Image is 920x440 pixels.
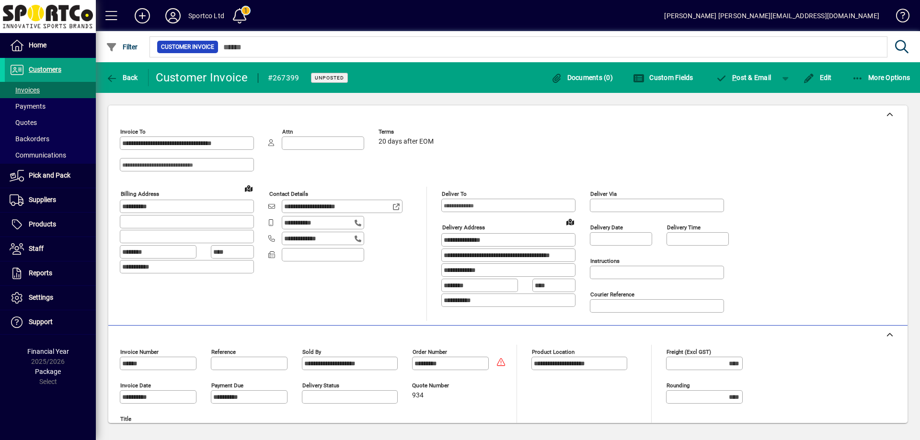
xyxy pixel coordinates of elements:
a: Home [5,34,96,57]
mat-label: Invoice number [120,349,159,355]
mat-label: Deliver via [590,191,617,197]
mat-label: Invoice date [120,382,151,389]
a: View on map [563,214,578,229]
span: Communications [10,151,66,159]
mat-label: Instructions [590,258,620,264]
mat-label: Delivery time [667,224,701,231]
mat-label: Rounding [667,382,690,389]
button: Back [103,69,140,86]
span: Invoices [10,86,40,94]
span: More Options [852,74,910,81]
a: View on map [241,181,256,196]
span: Package [35,368,61,375]
span: Customers [29,66,61,73]
span: Support [29,318,53,326]
span: Reports [29,269,52,277]
a: Communications [5,147,96,163]
button: Filter [103,38,140,56]
div: Sportco Ltd [188,8,224,23]
a: Knowledge Base [889,2,908,33]
span: Unposted [315,75,344,81]
a: Products [5,213,96,237]
span: Documents (0) [551,74,613,81]
span: Settings [29,293,53,301]
mat-label: Attn [282,128,293,135]
span: Payments [10,102,46,110]
a: Suppliers [5,188,96,212]
div: #267399 [268,70,299,86]
mat-label: Reference [211,349,236,355]
span: Back [106,74,138,81]
mat-label: Courier Reference [590,291,634,298]
span: Home [29,41,46,49]
span: 934 [412,392,424,399]
span: 20 days after EOM [379,138,434,146]
a: Backorders [5,131,96,147]
a: Invoices [5,82,96,98]
mat-label: Invoice To [120,128,146,135]
span: Edit [803,74,832,81]
span: Terms [379,129,436,135]
a: Reports [5,261,96,285]
span: Suppliers [29,196,56,203]
span: Quotes [10,119,37,126]
span: Backorders [10,135,49,143]
mat-label: Payment due [211,382,243,389]
mat-label: Order number [413,349,447,355]
a: Settings [5,286,96,310]
button: Edit [801,69,834,86]
div: [PERSON_NAME] [PERSON_NAME][EMAIL_ADDRESS][DOMAIN_NAME] [664,8,879,23]
span: Financial Year [27,348,69,355]
a: Quotes [5,114,96,131]
button: Custom Fields [631,69,696,86]
span: Custom Fields [633,74,693,81]
span: ost & Email [716,74,771,81]
app-page-header-button: Back [96,69,149,86]
button: More Options [850,69,913,86]
button: Documents (0) [548,69,615,86]
mat-label: Product location [532,349,575,355]
span: Products [29,220,56,228]
button: Profile [158,7,188,24]
mat-label: Delivery date [590,224,623,231]
mat-label: Delivery status [302,382,339,389]
mat-label: Sold by [302,349,321,355]
div: Customer Invoice [156,70,248,85]
mat-label: Deliver To [442,191,467,197]
span: Filter [106,43,138,51]
button: Add [127,7,158,24]
mat-label: Freight (excl GST) [667,349,711,355]
span: Quote number [412,383,470,389]
span: Staff [29,245,44,252]
span: Pick and Pack [29,171,70,179]
a: Support [5,310,96,334]
span: Customer Invoice [161,42,214,52]
a: Staff [5,237,96,261]
button: Post & Email [711,69,776,86]
span: P [732,74,736,81]
a: Pick and Pack [5,164,96,188]
mat-label: Title [120,416,131,422]
a: Payments [5,98,96,114]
